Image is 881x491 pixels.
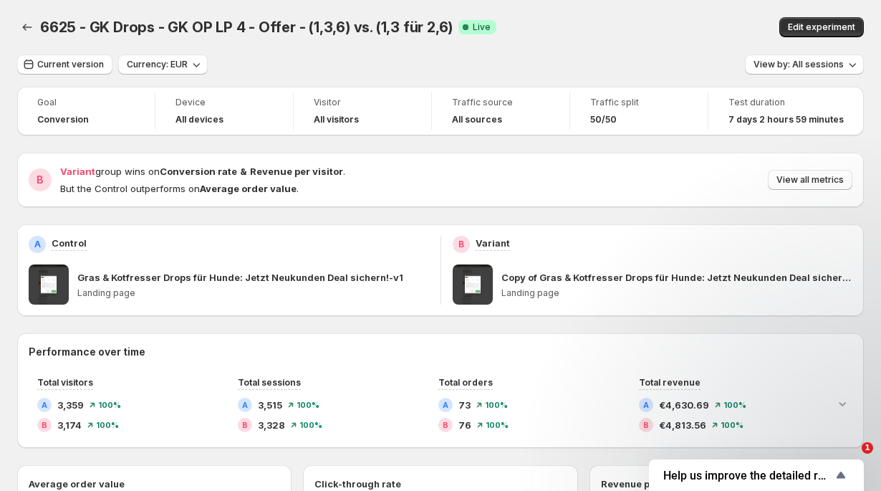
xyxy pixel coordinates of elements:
[37,59,104,70] span: Current version
[238,377,301,388] span: Total sessions
[314,477,401,491] h3: Click-through rate
[453,264,493,305] img: Copy of Gras & Kotfresser Drops für Hunde: Jetzt Neukunden Deal sichern!-v1
[476,236,510,250] p: Variant
[37,97,135,108] span: Goal
[77,270,403,285] p: Gras & Kotfresser Drops für Hunde: Jetzt Neukunden Deal sichern!-v1
[452,114,502,125] h4: All sources
[314,97,411,108] span: Visitor
[118,54,208,75] button: Currency: EUR
[458,239,464,250] h2: B
[754,59,844,70] span: View by: All sessions
[768,170,852,190] button: View all metrics
[314,95,411,127] a: VisitorAll visitors
[590,114,617,125] span: 50/50
[314,114,359,125] h4: All visitors
[485,401,508,409] span: 100%
[250,166,343,177] strong: Revenue per visitor
[42,421,47,429] h2: B
[458,398,471,412] span: 73
[663,467,849,484] button: Show survey - Help us improve the detailed report for A/B campaigns
[37,95,135,127] a: GoalConversion
[728,97,844,108] span: Test duration
[728,95,844,127] a: Test duration7 days 2 hours 59 minutes
[37,173,44,187] h2: B
[458,418,471,432] span: 76
[29,345,852,359] h2: Performance over time
[127,59,188,70] span: Currency: EUR
[501,287,853,299] p: Landing page
[42,401,47,409] h2: A
[17,17,37,37] button: Back
[443,401,448,409] h2: A
[37,377,93,388] span: Total visitors
[443,421,448,429] h2: B
[34,239,41,250] h2: A
[776,174,844,186] span: View all metrics
[200,183,297,194] strong: Average order value
[175,97,273,108] span: Device
[240,166,247,177] strong: &
[242,401,248,409] h2: A
[60,166,345,177] span: group wins on .
[77,287,429,299] p: Landing page
[663,469,832,482] span: Help us improve the detailed report for A/B campaigns
[788,22,855,33] span: Edit experiment
[728,114,844,125] span: 7 days 2 hours 59 minutes
[473,22,491,33] span: Live
[60,183,299,194] span: But the Control outperforms on .
[745,54,864,75] button: View by: All sessions
[57,418,82,432] span: 3,174
[438,377,493,388] span: Total orders
[590,97,688,108] span: Traffic split
[258,398,282,412] span: 3,515
[17,54,112,75] button: Current version
[501,270,853,285] p: Copy of Gras & Kotfresser Drops für Hunde: Jetzt Neukunden Deal sichern!-v1
[96,421,119,429] span: 100%
[297,401,319,409] span: 100%
[175,95,273,127] a: DeviceAll devices
[590,95,688,127] a: Traffic split50/50
[862,442,873,454] span: 1
[29,477,125,491] h3: Average order value
[57,398,84,412] span: 3,359
[242,421,248,429] h2: B
[486,421,509,429] span: 100%
[779,17,864,37] button: Edit experiment
[37,114,89,125] span: Conversion
[832,442,867,477] iframe: Intercom live chat
[452,97,549,108] span: Traffic source
[452,95,549,127] a: Traffic sourceAll sources
[258,418,285,432] span: 3,328
[29,264,69,305] img: Gras & Kotfresser Drops für Hunde: Jetzt Neukunden Deal sichern!-v1
[299,421,322,429] span: 100%
[98,401,121,409] span: 100%
[175,114,223,125] h4: All devices
[40,19,453,36] span: 6625 - GK Drops - GK OP LP 4 - Offer - (1,3,6) vs. (1,3 für 2,6)
[160,166,237,177] strong: Conversion rate
[60,166,95,177] span: Variant
[52,236,87,250] p: Control
[601,477,693,491] h3: Revenue per visitor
